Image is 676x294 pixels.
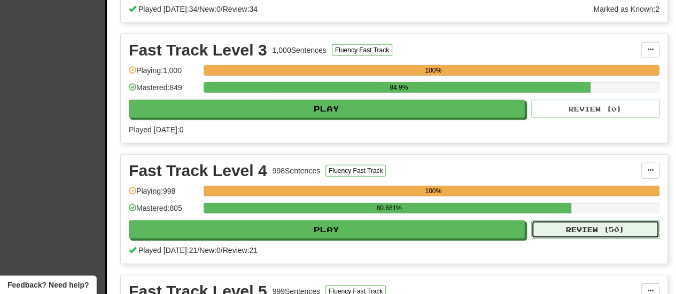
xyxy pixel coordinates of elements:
[223,246,258,255] span: Review: 21
[325,165,386,177] button: Fluency Fast Track
[593,4,659,14] div: Marked as Known: 2
[197,246,199,255] span: /
[197,5,199,13] span: /
[221,246,223,255] span: /
[531,220,659,239] button: Review (50)
[207,203,571,213] div: 80.661%
[199,246,221,255] span: New: 0
[138,5,197,13] span: Played [DATE]: 34
[332,44,392,56] button: Fluency Fast Track
[273,45,327,55] div: 1,000 Sentences
[199,5,221,13] span: New: 0
[129,65,198,83] div: Playing: 1,000
[138,246,197,255] span: Played [DATE]: 21
[207,82,590,93] div: 84.9%
[129,82,198,100] div: Mastered: 849
[221,5,223,13] span: /
[7,280,89,290] span: Open feedback widget
[531,100,659,118] button: Review (0)
[129,100,525,118] button: Play
[129,203,198,220] div: Mastered: 805
[129,186,198,203] div: Playing: 998
[207,65,659,76] div: 100%
[207,186,659,196] div: 100%
[129,220,525,239] button: Play
[273,165,321,176] div: 998 Sentences
[223,5,258,13] span: Review: 34
[129,125,183,134] span: Played [DATE]: 0
[129,163,267,179] div: Fast Track Level 4
[129,42,267,58] div: Fast Track Level 3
